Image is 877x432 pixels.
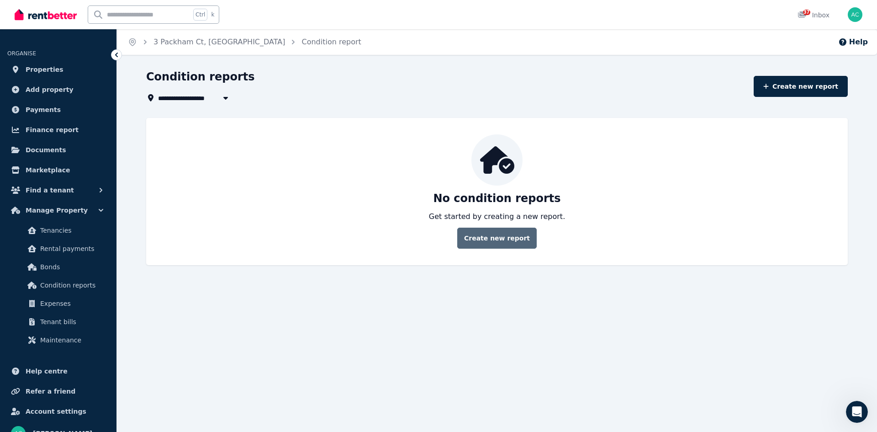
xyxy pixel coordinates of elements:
span: Marketplace [26,165,70,176]
span: Add property [26,84,74,95]
span: Manage Property [26,205,88,216]
iframe: Intercom live chat [846,401,868,423]
span: Refer a friend [26,386,75,397]
button: go back [6,4,23,21]
div: The RentBetter Team • Just now [15,122,103,128]
a: Account settings [7,402,109,421]
span: k [211,11,214,18]
a: Expenses [11,294,106,313]
span: 37 [803,10,810,15]
a: Tenant bills [11,313,106,331]
img: Profile image for The RentBetter Team [26,5,41,20]
a: Help centre [7,362,109,380]
a: Create new report [754,76,848,97]
span: ORGANISE [7,50,36,57]
div: Close [160,4,177,20]
span: Maintenance [40,335,102,346]
span: Help centre [26,366,68,377]
span: Tenancies [40,225,102,236]
a: Rental payments [11,240,106,258]
nav: Breadcrumb [117,29,372,55]
div: Inbox [798,11,829,20]
button: Send a message… [157,296,171,310]
div: What can we help with [DATE]?The RentBetter Team • Just now [7,100,122,120]
a: Finance report [7,121,109,139]
a: Properties [7,60,109,79]
span: Account settings [26,406,86,417]
a: Create new report [457,228,537,249]
a: Condition reports [11,276,106,294]
span: Rental payments [40,243,102,254]
a: Add property [7,80,109,99]
h1: Condition reports [146,69,255,84]
a: Payments [7,101,109,119]
button: Manage Property [7,201,109,219]
p: The team can also help [44,11,114,21]
div: The RentBetter Team says… [7,100,175,140]
a: Marketplace [7,161,109,179]
div: Hi there 👋 This is Fin speaking. I’m here to answer your questions, but you’ll always have the op... [15,58,143,94]
span: Payments [26,104,61,115]
span: Properties [26,64,63,75]
p: No condition reports [433,191,560,206]
span: Expenses [40,298,102,309]
img: Anish Cherian [848,7,862,22]
p: Get started by creating a new report. [429,211,565,222]
textarea: Message… [8,271,175,296]
a: 3 Packham Ct, [GEOGRAPHIC_DATA] [153,37,285,46]
span: Documents [26,144,66,155]
a: Maintenance [11,331,106,349]
span: Condition reports [40,280,102,291]
a: Documents [7,141,109,159]
button: Find a tenant [7,181,109,199]
h1: The RentBetter Team [44,5,121,11]
a: Tenancies [11,221,106,240]
button: Help [838,37,868,48]
div: Hi there 👋 This is Fin speaking. I’m here to answer your questions, but you’ll always have the op... [7,53,150,99]
span: Ctrl [193,9,207,21]
span: Tenant bills [40,316,102,327]
button: Emoji picker [14,299,21,307]
span: Finance report [26,124,79,135]
img: RentBetter [15,8,77,21]
a: Condition report [301,37,361,46]
div: The RentBetter Team says… [7,53,175,100]
div: What can we help with [DATE]? [15,106,115,115]
a: Refer a friend [7,382,109,400]
span: Bonds [40,261,102,272]
a: Bonds [11,258,106,276]
span: Find a tenant [26,185,74,196]
button: Home [143,4,160,21]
